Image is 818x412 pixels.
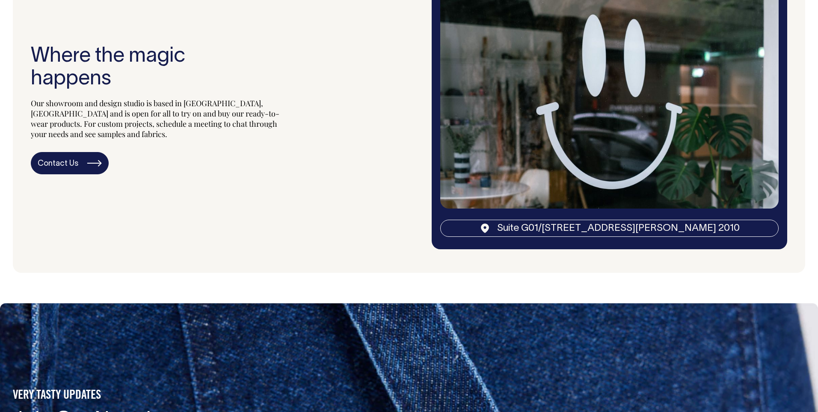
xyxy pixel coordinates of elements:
a: Contact Us [31,152,109,174]
h5: VERY TASTY UPDATES [13,388,259,403]
h3: Where the magic happens [31,45,287,91]
a: Suite G01/[STREET_ADDRESS][PERSON_NAME] 2010 [440,220,779,237]
p: Our showroom and design studio is based in [GEOGRAPHIC_DATA], [GEOGRAPHIC_DATA] and is open for a... [31,98,287,139]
